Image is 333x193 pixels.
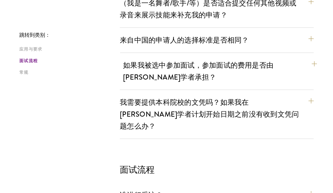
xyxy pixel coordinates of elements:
[19,69,116,76] a: 常规
[19,46,116,53] a: 应用与要求
[19,32,120,38] p: 跳转到类别：
[123,58,317,84] button: 如果我被选中参加面试，参加面试的费用是否由[PERSON_NAME]学者承担？
[120,95,314,133] button: 我需要提供本科院校的文凭吗？如果我在[PERSON_NAME]学者计划开始日期之前没有收到文凭问题怎么办？
[19,58,116,64] a: 面试流程
[120,33,314,47] button: 来自中国的申请人的选择标准是否相同？
[120,165,314,175] h4: 面试流程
